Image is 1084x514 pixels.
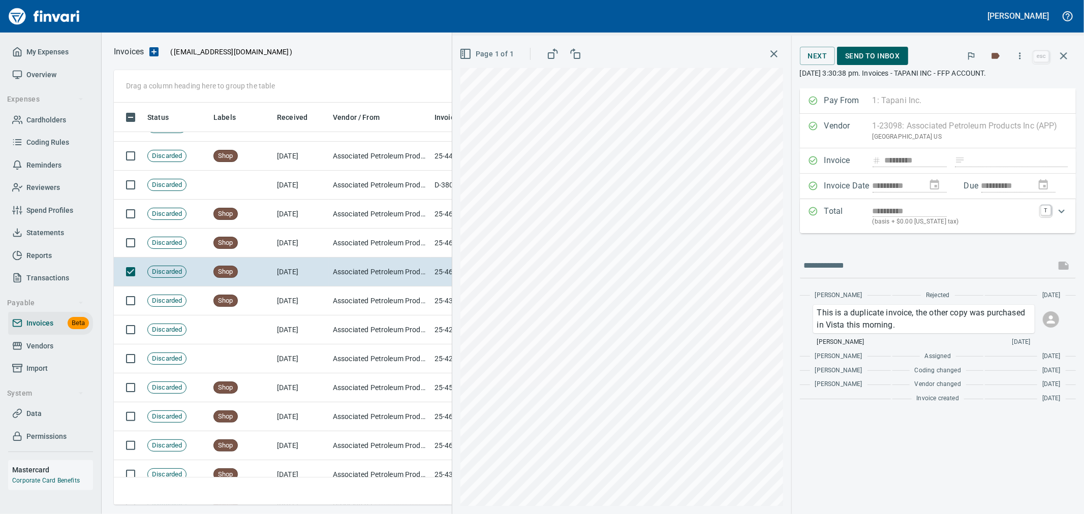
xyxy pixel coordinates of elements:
[837,47,908,66] button: Send to Inbox
[164,47,293,57] p: ( )
[273,373,329,402] td: [DATE]
[273,286,329,315] td: [DATE]
[1042,394,1061,404] span: [DATE]
[329,344,430,373] td: Associated Petroleum Products Inc (APP) (1-23098)
[430,171,507,200] td: D-380667-082025
[213,111,249,123] span: Labels
[8,335,93,358] a: Vendors
[917,394,959,404] span: Invoice created
[273,344,329,373] td: [DATE]
[815,366,862,376] span: [PERSON_NAME]
[873,217,1035,227] p: (basis + $0.00 [US_STATE] tax)
[1042,351,1061,362] span: [DATE]
[277,111,321,123] span: Received
[273,229,329,258] td: [DATE]
[817,307,1031,331] p: This is a duplicate invoice, the other copy was purchased in Vista this morning.
[26,181,60,194] span: Reviewers
[26,249,52,262] span: Reports
[329,402,430,431] td: Associated Petroleum Products Inc (APP) (1-23098)
[3,294,88,312] button: Payable
[3,90,88,109] button: Expenses
[430,373,507,402] td: 25-454137
[985,8,1051,24] button: [PERSON_NAME]
[1041,205,1051,215] a: T
[960,45,982,67] button: Flag
[26,204,73,217] span: Spend Profiles
[8,425,93,448] a: Permissions
[1034,51,1049,62] a: esc
[430,344,507,373] td: 25-429814
[26,136,69,149] span: Coding Rules
[329,373,430,402] td: Associated Petroleum Products Inc (APP) (1-23098)
[7,297,84,309] span: Payable
[1012,337,1031,347] span: [DATE]
[8,312,93,335] a: InvoicesBeta
[214,470,237,479] span: Shop
[813,305,1035,333] div: Click for options
[148,354,186,364] span: Discarded
[1042,379,1061,390] span: [DATE]
[148,267,186,277] span: Discarded
[273,142,329,171] td: [DATE]
[329,258,430,286] td: Associated Petroleum Products Inc (APP) (1-23098)
[815,291,862,301] span: [PERSON_NAME]
[12,464,93,475] h6: Mastercard
[430,200,507,229] td: 25-460656A
[333,111,380,123] span: Vendor / From
[817,337,864,347] span: [PERSON_NAME]
[926,291,949,301] span: Rejected
[824,205,873,227] p: Total
[214,238,237,248] span: Shop
[26,272,69,284] span: Transactions
[214,209,237,219] span: Shop
[845,50,900,62] span: Send to Inbox
[8,154,93,177] a: Reminders
[26,340,53,352] span: Vendors
[8,63,93,86] a: Overview
[430,286,507,315] td: 25-434309
[815,351,862,362] span: [PERSON_NAME]
[8,131,93,154] a: Coding Rules
[12,477,80,484] a: Corporate Card Benefits
[1042,366,1061,376] span: [DATE]
[126,81,275,91] p: Drag a column heading here to group the table
[435,111,500,123] span: Invoice Number
[6,4,82,28] img: Finvari
[800,68,1076,78] p: [DATE] 3:30:38 pm. Invoices - TAPANI INC - FFP ACCOUNT.
[329,286,430,315] td: Associated Petroleum Products Inc (APP) (1-23098)
[915,366,961,376] span: Coding changed
[430,460,507,489] td: 25-430885
[214,151,237,161] span: Shop
[7,387,84,400] span: System
[26,317,53,330] span: Invoices
[148,383,186,393] span: Discarded
[8,244,93,267] a: Reports
[26,159,61,172] span: Reminders
[815,379,862,390] span: [PERSON_NAME]
[329,200,430,229] td: Associated Petroleum Products Inc (APP) (1-23098)
[26,362,48,375] span: Import
[8,176,93,199] a: Reviewers
[26,46,69,58] span: My Expenses
[8,267,93,290] a: Transactions
[114,46,144,58] p: Invoices
[3,384,88,403] button: System
[988,11,1049,21] h5: [PERSON_NAME]
[8,109,93,132] a: Cardholders
[147,111,182,123] span: Status
[800,47,835,66] button: Next
[8,221,93,244] a: Statements
[26,114,66,126] span: Cardholders
[148,325,186,335] span: Discarded
[7,93,84,106] span: Expenses
[457,45,518,63] button: Page 1 of 1
[461,48,514,60] span: Page 1 of 1
[273,431,329,460] td: [DATE]
[68,317,89,329] span: Beta
[148,209,186,219] span: Discarded
[808,50,827,62] span: Next
[173,47,290,57] span: [EMAIL_ADDRESS][DOMAIN_NAME]
[148,470,186,479] span: Discarded
[329,431,430,460] td: Associated Petroleum Products Inc (APP) (1-23098)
